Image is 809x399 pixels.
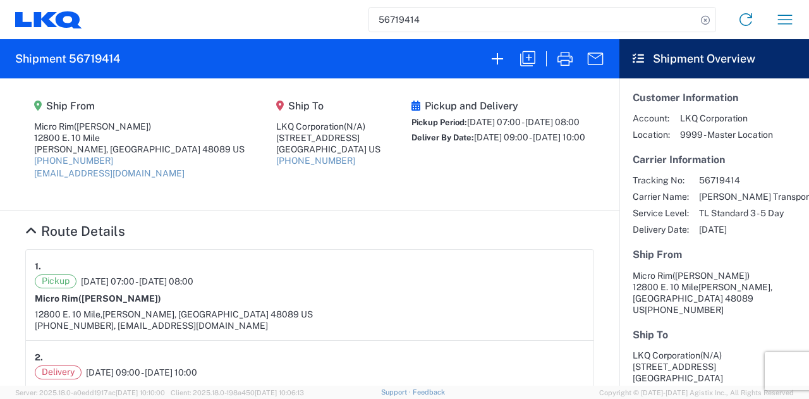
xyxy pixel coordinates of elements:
span: LKQ Corporation [680,113,773,124]
span: Delivery Date: [633,224,689,235]
div: [GEOGRAPHIC_DATA] US [276,144,380,155]
span: Server: 2025.18.0-a0edd1917ac [15,389,165,396]
h5: Customer Information [633,92,796,104]
span: Copyright © [DATE]-[DATE] Agistix Inc., All Rights Reserved [599,387,794,398]
a: [PHONE_NUMBER] [34,156,113,166]
span: Micro Rim [633,271,672,281]
div: 12800 E. 10 Mile [34,132,245,144]
span: [PHONE_NUMBER] [645,384,724,395]
h5: Ship From [34,100,245,112]
span: 12800 E. 10 Mile [633,282,698,292]
h5: Carrier Information [633,154,796,166]
span: (N/A) [700,350,722,360]
div: [STREET_ADDRESS] [276,132,380,144]
strong: 2. [35,350,43,365]
span: [DATE] 09:00 - [DATE] 10:00 [474,132,585,142]
span: 12800 E. 10 Mile, [35,309,102,319]
address: [PERSON_NAME], [GEOGRAPHIC_DATA] 48089 US [633,270,796,316]
span: ([PERSON_NAME]) [78,293,161,304]
h5: Ship From [633,249,796,261]
strong: LKQ Corporation [35,384,129,395]
span: (N/A) [344,121,365,132]
span: [DATE] 09:00 - [DATE] 10:00 [86,367,197,378]
a: [EMAIL_ADDRESS][DOMAIN_NAME] [34,168,185,178]
div: LKQ Corporation [276,121,380,132]
span: ([PERSON_NAME]) [672,271,750,281]
span: 9999 - Master Location [680,129,773,140]
h2: Shipment 56719414 [15,51,120,66]
span: Carrier Name: [633,191,689,202]
a: Support [381,388,413,396]
span: Account: [633,113,670,124]
span: [DATE] 07:00 - [DATE] 08:00 [467,117,580,127]
span: [PERSON_NAME], [GEOGRAPHIC_DATA] 48089 US [102,309,313,319]
span: Location: [633,129,670,140]
h5: Ship To [276,100,380,112]
span: Deliver By Date: [411,133,474,142]
h5: Pickup and Delivery [411,100,585,112]
span: Delivery [35,365,82,379]
address: [GEOGRAPHIC_DATA] US [633,350,796,395]
input: Shipment, tracking or reference number [369,8,696,32]
a: Feedback [413,388,445,396]
a: Hide Details [25,223,125,239]
div: [PERSON_NAME], [GEOGRAPHIC_DATA] 48089 US [34,144,245,155]
div: Micro Rim [34,121,245,132]
header: Shipment Overview [619,39,809,78]
h5: Ship To [633,329,796,341]
strong: Micro Rim [35,293,161,304]
span: [DATE] 10:10:00 [116,389,165,396]
span: [DATE] 07:00 - [DATE] 08:00 [81,276,193,287]
span: Service Level: [633,207,689,219]
span: Pickup Period: [411,118,467,127]
span: Pickup [35,274,76,288]
div: [PHONE_NUMBER], [EMAIL_ADDRESS][DOMAIN_NAME] [35,320,585,331]
strong: 1. [35,259,41,274]
span: Tracking No: [633,175,689,186]
span: Client: 2025.18.0-198a450 [171,389,304,396]
a: [PHONE_NUMBER] [276,156,355,166]
span: [DATE] 10:06:13 [255,389,304,396]
span: [PHONE_NUMBER] [645,305,724,315]
span: (N/A) [106,384,129,395]
span: LKQ Corporation [STREET_ADDRESS] [633,350,722,372]
span: ([PERSON_NAME]) [74,121,151,132]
